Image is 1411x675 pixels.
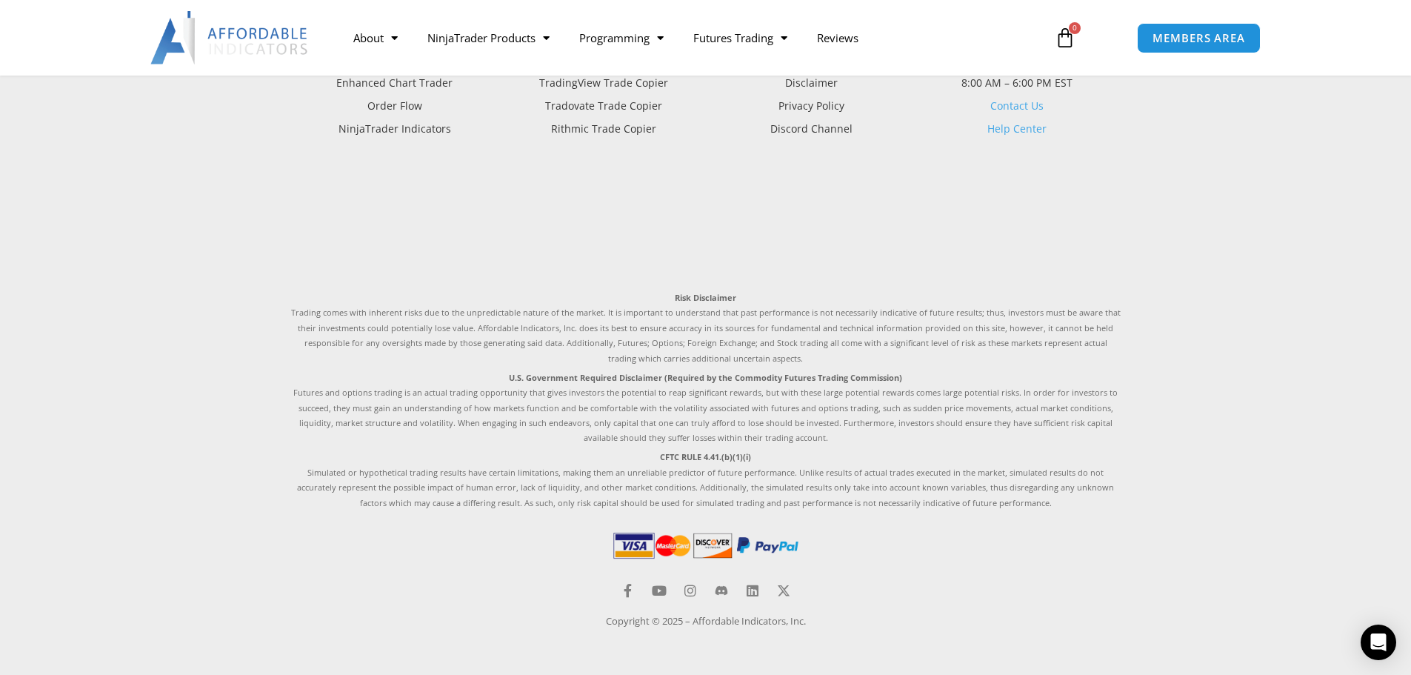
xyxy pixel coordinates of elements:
[802,21,873,55] a: Reviews
[606,614,806,628] a: Copyright © 2025 – Affordable Indicators, Inc.
[498,119,706,139] a: Rithmic Trade Copier
[291,290,1121,366] p: Trading comes with inherent risks due to the unpredictable nature of the market. It is important ...
[509,372,902,383] strong: U.S. Government Required Disclaimer (Required by the Commodity Futures Trading Commission)
[291,450,1121,511] p: Simulated or hypothetical trading results have certain limitations, making them an unreliable pre...
[1069,22,1081,34] span: 0
[706,73,913,93] a: Disclaimer
[336,73,453,93] span: Enhanced Chart Trader
[338,119,451,139] span: NinjaTrader Indicators
[990,99,1044,113] a: Contact Us
[291,370,1121,446] p: Futures and options trading is an actual trading opportunity that gives investors the potential t...
[781,73,838,93] span: Disclaimer
[678,21,802,55] a: Futures Trading
[1137,23,1261,53] a: MEMBERS AREA
[291,73,498,93] a: Enhanced Chart Trader
[367,96,422,116] span: Order Flow
[675,292,736,303] strong: Risk Disclaimer
[564,21,678,55] a: Programming
[338,21,1038,55] nav: Menu
[498,73,706,93] a: TradingView Trade Copier
[1033,16,1098,59] a: 0
[913,73,1121,93] p: 8:00 AM – 6:00 PM EST
[150,11,310,64] img: LogoAI | Affordable Indicators – NinjaTrader
[338,21,413,55] a: About
[706,96,913,116] a: Privacy Policy
[413,21,564,55] a: NinjaTrader Products
[767,119,853,139] span: Discord Channel
[541,96,662,116] span: Tradovate Trade Copier
[1361,625,1396,660] div: Open Intercom Messenger
[536,73,668,93] span: TradingView Trade Copier
[1153,33,1245,44] span: MEMBERS AREA
[660,451,751,462] strong: CFTC RULE 4.41.(b)(1)(i)
[291,119,498,139] a: NinjaTrader Indicators
[498,96,706,116] a: Tradovate Trade Copier
[610,529,801,562] img: PaymentIcons | Affordable Indicators – NinjaTrader
[291,172,1121,276] iframe: Customer reviews powered by Trustpilot
[775,96,844,116] span: Privacy Policy
[547,119,656,139] span: Rithmic Trade Copier
[706,119,913,139] a: Discord Channel
[987,122,1047,136] a: Help Center
[291,96,498,116] a: Order Flow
